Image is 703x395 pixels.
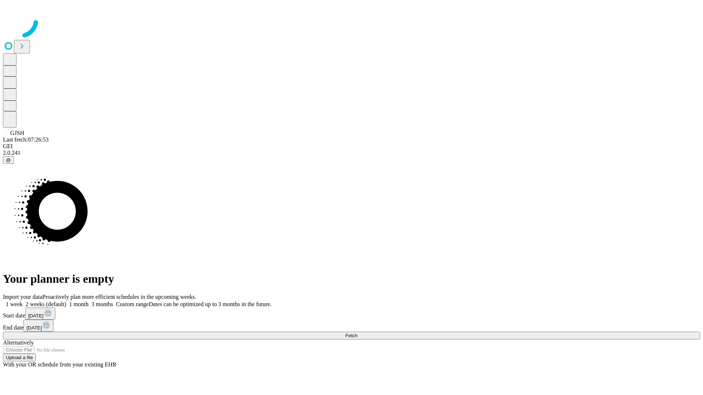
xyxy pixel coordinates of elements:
[3,332,700,339] button: Fetch
[28,313,44,319] span: [DATE]
[3,361,116,368] span: With your OR schedule from your existing EHR
[26,325,42,331] span: [DATE]
[23,320,53,332] button: [DATE]
[6,301,23,307] span: 1 week
[26,301,66,307] span: 2 weeks (default)
[10,130,24,136] span: GJSH
[116,301,149,307] span: Custom range
[69,301,89,307] span: 1 month
[3,156,14,164] button: @
[345,333,357,338] span: Fetch
[6,157,11,163] span: @
[3,354,36,361] button: Upload a file
[92,301,113,307] span: 3 months
[3,272,700,286] h1: Your planner is empty
[42,294,196,300] span: Proactively plan more efficient schedules in the upcoming weeks.
[25,308,55,320] button: [DATE]
[3,320,700,332] div: End date
[3,339,34,346] span: Alternatively
[3,143,700,150] div: GEI
[149,301,271,307] span: Dates can be optimized up to 3 months in the future.
[3,294,42,300] span: Import your data
[3,150,700,156] div: 2.0.241
[3,136,49,143] span: Last fetch: 07:26:53
[3,308,700,320] div: Start date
